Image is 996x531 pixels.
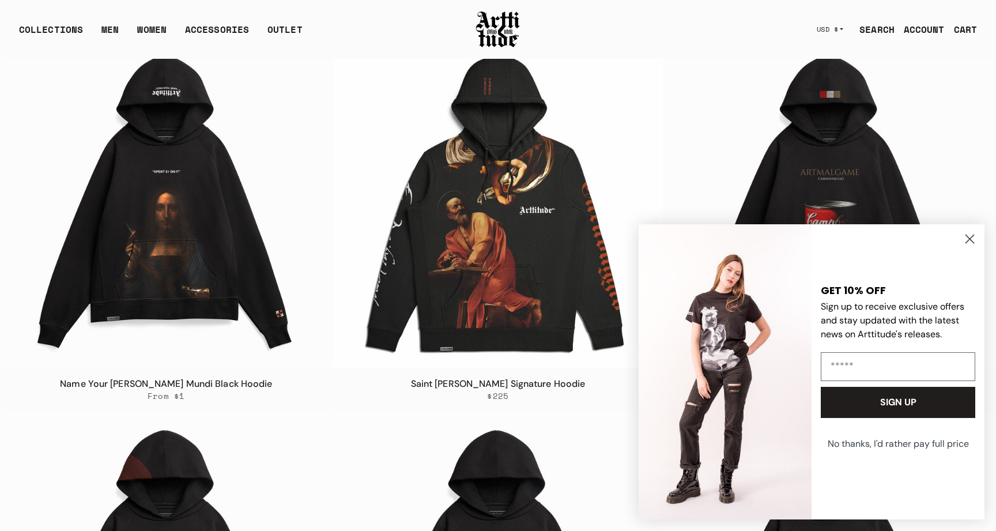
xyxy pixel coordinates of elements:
button: USD $ [810,17,851,42]
img: Saint Matthew Signature Hoodie [333,36,664,368]
a: Open cart [945,18,977,41]
a: Saint [PERSON_NAME] Signature Hoodie [411,378,586,390]
button: Close dialog [960,229,980,249]
div: FLYOUT Form [627,213,996,531]
span: $225 [487,391,508,401]
a: OUTLET [267,22,303,46]
span: USD $ [817,25,839,34]
input: Email [821,352,975,381]
a: ACCOUNT [895,18,945,41]
a: Saint Matthew Signature HoodieSaint Matthew Signature Hoodie [333,36,664,368]
a: WOMEN [137,22,167,46]
img: ArtMalgame Carholvaggio Heavyweight Hoodie [664,36,995,368]
span: GET 10% OFF [821,283,886,297]
button: No thanks, I'd rather pay full price [820,430,976,458]
a: Name Your Price Salvator Mundi Black HoodieName Your Price Salvator Mundi Black Hoodie [1,36,332,368]
a: MEN [101,22,119,46]
div: CART [954,22,977,36]
img: Name Your Price Salvator Mundi Black Hoodie [1,36,332,368]
img: c57f1ce1-60a2-4a3a-80c1-7e56a9ebb637.jpeg [639,224,812,519]
span: Sign up to receive exclusive offers and stay updated with the latest news on Arttitude's releases. [821,300,964,340]
a: Name Your [PERSON_NAME] Mundi Black Hoodie [60,378,272,390]
ul: Main navigation [10,22,312,46]
div: ACCESSORIES [185,22,249,46]
a: SEARCH [850,18,895,41]
button: SIGN UP [821,387,975,418]
span: From $1 [148,391,185,401]
div: COLLECTIONS [19,22,83,46]
a: ArtMalgame Carholvaggio Heavyweight HoodieArtMalgame Carholvaggio Heavyweight Hoodie [664,36,995,368]
img: Arttitude [475,10,521,49]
